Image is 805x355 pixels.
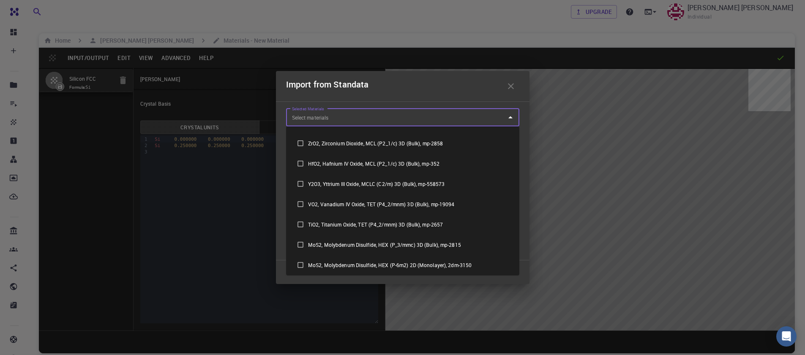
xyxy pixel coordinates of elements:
[292,106,324,112] label: Selected Materials
[286,214,519,235] li: TiO2, Titanium Oxide, TET (P4_2/mnm) 3D (Bulk), mp-2657
[286,133,519,153] li: ZrO2, Zirconium Dioxide, MCL (P2_1/c) 3D (Bulk), mp-2858
[286,235,519,255] li: MoS2, Molybdenum Disulfide, HEX (P_3/mmc) 3D (Bulk), mp-2815
[286,194,519,214] li: VO2, Vanadium IV Oxide, TET (P4_2/mnm) 3D (Bulk), mp-19094
[286,78,369,95] h6: Import from Standata
[776,326,797,347] div: Open Intercom Messenger
[286,153,519,174] li: HfO2, Hafnium IV Oxide, MCL (P2_1/c) 3D (Bulk), mp-352
[290,111,503,124] input: Select materials
[17,6,47,14] span: Support
[286,255,519,275] li: MoS2, Molybdenum Disulfide, HEX (P-6m2) 2D (Monolayer), 2dm-3150
[286,174,519,194] li: Y2O3, Yttrium III Oxide, MCLC (C2/m) 3D (Bulk), mp-558573
[505,112,516,123] button: Close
